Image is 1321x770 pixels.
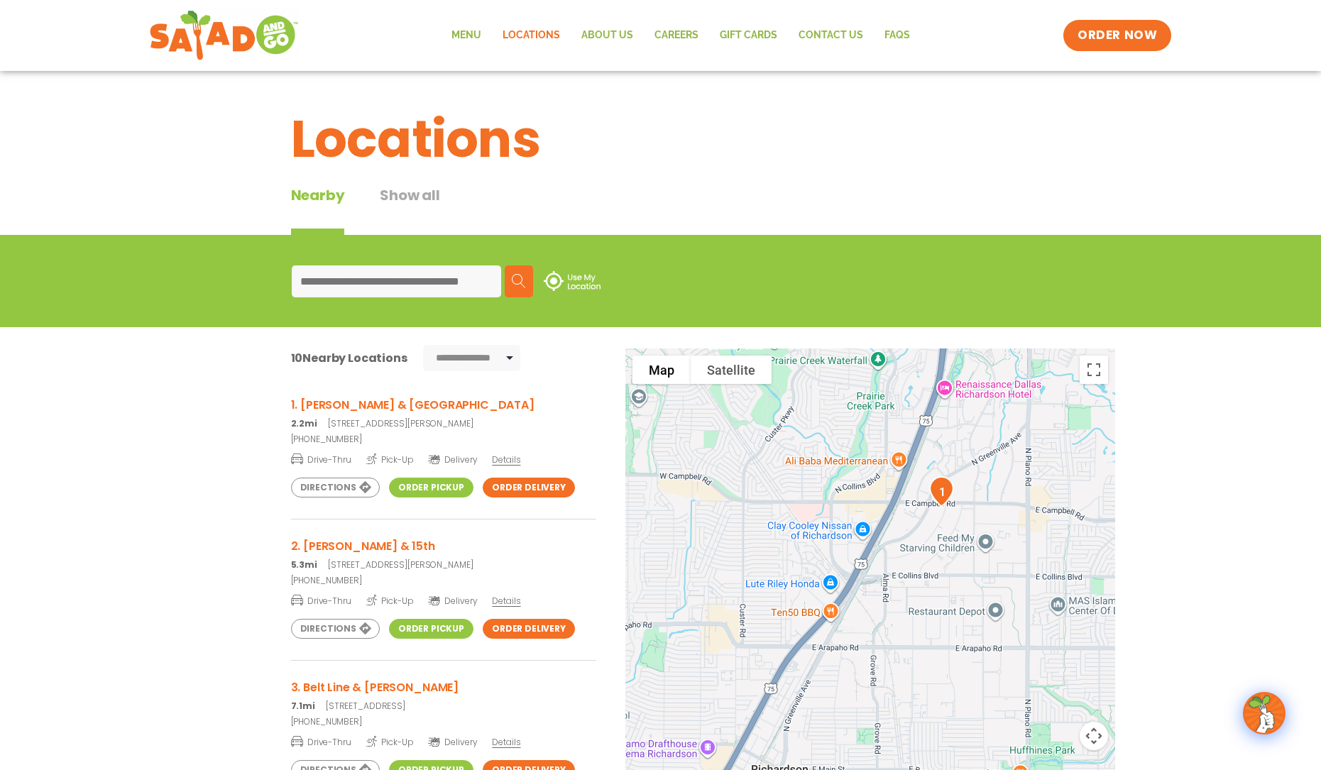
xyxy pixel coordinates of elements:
[291,735,351,749] span: Drive-Thru
[291,593,351,607] span: Drive-Thru
[291,350,303,366] span: 10
[291,678,596,696] h3: 3. Belt Line & [PERSON_NAME]
[874,19,921,52] a: FAQs
[492,595,520,607] span: Details
[492,453,520,466] span: Details
[428,453,477,466] span: Delivery
[571,19,644,52] a: About Us
[291,101,1031,177] h1: Locations
[291,537,596,571] a: 2. [PERSON_NAME] & 15th 5.3mi[STREET_ADDRESS][PERSON_NAME]
[1063,20,1171,51] a: ORDER NOW
[483,619,575,639] a: Order Delivery
[291,590,596,607] a: Drive-Thru Pick-Up Delivery Details
[492,19,571,52] a: Locations
[923,471,960,512] div: 1
[644,19,709,52] a: Careers
[428,595,477,607] span: Delivery
[788,19,874,52] a: Contact Us
[291,185,345,235] div: Nearby
[366,452,414,466] span: Pick-Up
[1244,693,1284,733] img: wpChatIcon
[291,452,351,466] span: Drive-Thru
[366,735,414,749] span: Pick-Up
[291,417,596,430] p: [STREET_ADDRESS][PERSON_NAME]
[291,396,596,430] a: 1. [PERSON_NAME] & [GEOGRAPHIC_DATA] 2.2mi[STREET_ADDRESS][PERSON_NAME]
[291,478,380,497] a: Directions
[291,396,596,414] h3: 1. [PERSON_NAME] & [GEOGRAPHIC_DATA]
[291,417,317,429] strong: 2.2mi
[389,619,473,639] a: Order Pickup
[512,274,526,288] img: search.svg
[441,19,492,52] a: Menu
[441,19,921,52] nav: Menu
[492,736,520,748] span: Details
[1080,722,1108,750] button: Map camera controls
[1078,27,1157,44] span: ORDER NOW
[483,478,575,497] a: Order Delivery
[428,736,477,749] span: Delivery
[291,559,317,571] strong: 5.3mi
[291,349,407,367] div: Nearby Locations
[291,678,596,713] a: 3. Belt Line & [PERSON_NAME] 7.1mi[STREET_ADDRESS]
[389,478,473,497] a: Order Pickup
[291,537,596,555] h3: 2. [PERSON_NAME] & 15th
[291,731,596,749] a: Drive-Thru Pick-Up Delivery Details
[380,185,439,235] button: Show all
[544,271,601,291] img: use-location.svg
[291,433,596,446] a: [PHONE_NUMBER]
[632,356,691,384] button: Show street map
[291,619,380,639] a: Directions
[691,356,772,384] button: Show satellite imagery
[366,593,414,607] span: Pick-Up
[149,7,299,64] img: new-SAG-logo-768×292
[1080,356,1108,384] button: Toggle fullscreen view
[291,449,596,466] a: Drive-Thru Pick-Up Delivery Details
[291,715,596,728] a: [PHONE_NUMBER]
[291,700,315,712] strong: 7.1mi
[291,574,596,587] a: [PHONE_NUMBER]
[291,559,596,571] p: [STREET_ADDRESS][PERSON_NAME]
[709,19,788,52] a: GIFT CARDS
[291,185,476,235] div: Tabbed content
[291,700,596,713] p: [STREET_ADDRESS]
